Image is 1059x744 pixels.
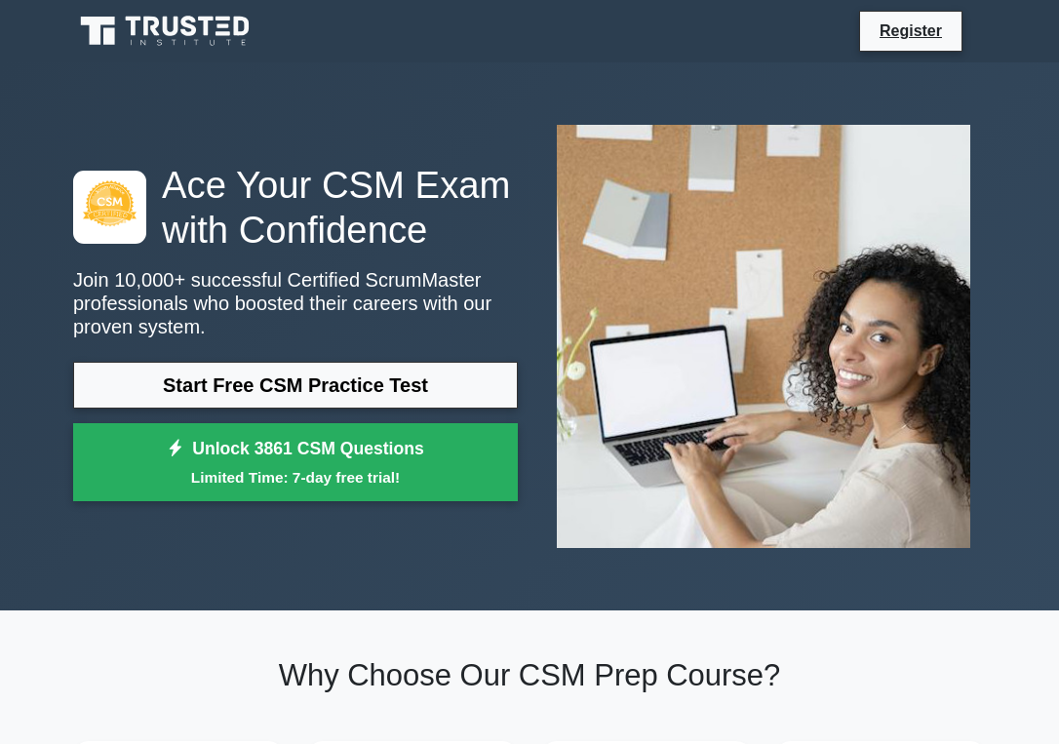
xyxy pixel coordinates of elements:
[73,423,518,501] a: Unlock 3861 CSM QuestionsLimited Time: 7-day free trial!
[73,362,518,409] a: Start Free CSM Practice Test
[73,268,518,338] p: Join 10,000+ successful Certified ScrumMaster professionals who boosted their careers with our pr...
[868,19,954,43] a: Register
[98,466,493,489] small: Limited Time: 7-day free trial!
[73,163,518,253] h1: Ace Your CSM Exam with Confidence
[73,657,986,693] h2: Why Choose Our CSM Prep Course?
